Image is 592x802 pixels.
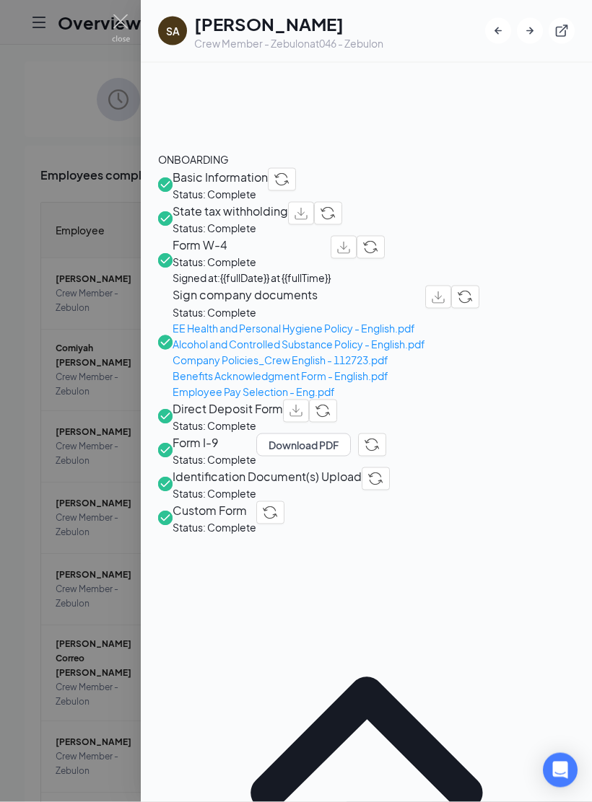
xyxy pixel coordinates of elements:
div: Open Intercom Messenger [543,753,578,788]
div: ONBOARDING [158,152,575,168]
span: Status: Complete [173,254,331,270]
a: Company Policies_Crew English - 112723.pdf [173,352,425,368]
span: Status: Complete [173,451,256,467]
div: SA [166,24,180,38]
span: Signed at: {{fullDate}} at {{fullTime}} [173,270,331,286]
span: State tax withholding [173,202,288,220]
span: Status: Complete [173,519,256,535]
button: ArrowRight [517,18,543,44]
a: Employee Pay Selection - Eng.pdf [173,384,425,400]
span: Status: Complete [173,220,288,236]
svg: ArrowRight [523,24,537,38]
svg: ArrowLeftNew [491,24,505,38]
span: Custom Form [173,501,256,519]
span: Status: Complete [173,418,283,433]
svg: ExternalLink [554,24,569,38]
a: Alcohol and Controlled Substance Policy - English.pdf [173,336,425,352]
a: Benefits Acknowledgment Form - English.pdf [173,368,425,384]
span: Form W-4 [173,236,331,254]
span: Sign company documents [173,286,425,304]
div: Crew Member - Zebulon at 046 - Zebulon [194,36,383,50]
span: Status: Complete [173,485,362,501]
button: ExternalLink [549,18,575,44]
span: Form I-9 [173,433,256,451]
a: EE Health and Personal Hygiene Policy - English.pdf [173,320,425,336]
span: Status: Complete [173,304,425,320]
span: Status: Complete [173,186,268,202]
span: Identification Document(s) Upload [173,467,362,485]
h1: [PERSON_NAME] [194,12,383,36]
span: Basic Information [173,168,268,186]
button: Download PDF [256,433,351,457]
button: ArrowLeftNew [485,18,511,44]
span: Direct Deposit Form [173,400,283,418]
